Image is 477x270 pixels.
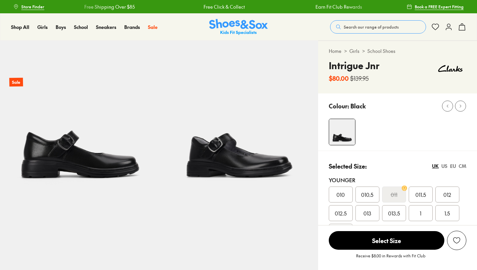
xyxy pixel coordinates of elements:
[148,24,158,31] a: Sale
[329,176,466,184] div: Younger
[315,3,362,10] a: Earn Fit Club Rewards
[434,59,466,78] img: Vendor logo
[388,209,400,217] span: 013.5
[335,209,347,217] span: 012.5
[363,209,371,217] span: 013
[148,24,158,30] span: Sale
[356,253,425,265] p: Receive $8.00 in Rewards with Fit Club
[56,24,66,30] span: Boys
[11,24,29,31] a: Shop All
[367,48,395,55] a: School Shoes
[329,231,444,250] button: Select Size
[329,74,349,83] b: $80.00
[9,78,23,87] p: Sale
[391,191,397,199] s: 011
[350,74,369,83] s: $139.95
[441,163,447,170] div: US
[56,24,66,31] a: Boys
[350,101,366,110] p: Black
[361,191,373,199] span: 010.5
[330,20,426,34] button: Search our range of products
[420,209,421,217] span: 1
[415,191,426,199] span: 011.5
[407,1,464,13] a: Book a FREE Expert Fitting
[74,24,88,30] span: School
[329,48,466,55] div: > >
[329,162,367,171] p: Selected Size:
[329,101,349,110] p: Colour:
[74,24,88,31] a: School
[329,119,355,145] img: 4-109590_1
[459,163,466,170] div: CM
[329,48,341,55] a: Home
[96,24,116,31] a: Sneakers
[124,24,140,30] span: Brands
[13,1,44,13] a: Store Finder
[209,19,268,35] img: SNS_Logo_Responsive.svg
[443,191,451,199] span: 012
[37,24,48,31] a: Girls
[11,24,29,30] span: Shop All
[21,4,44,10] span: Store Finder
[432,163,439,170] div: UK
[209,19,268,35] a: Shoes & Sox
[444,209,450,217] span: 1.5
[159,41,318,199] img: 5-109591_1
[447,231,466,250] button: Add to Wishlist
[349,48,359,55] a: Girls
[84,3,135,10] a: Free Shipping Over $85
[415,4,464,10] span: Book a FREE Expert Fitting
[124,24,140,31] a: Brands
[336,191,345,199] span: 010
[37,24,48,30] span: Girls
[450,163,456,170] div: EU
[329,59,379,72] h4: Intrigue Jnr
[344,24,399,30] span: Search our range of products
[204,3,245,10] a: Free Click & Collect
[96,24,116,30] span: Sneakers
